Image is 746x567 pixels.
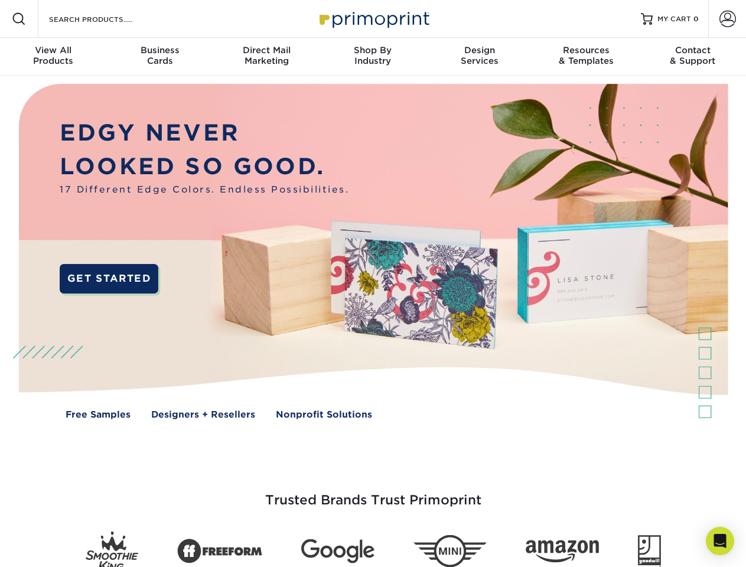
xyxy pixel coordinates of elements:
img: Amazon [526,540,599,563]
div: & Templates [533,45,639,66]
a: Direct MailMarketing [213,38,320,76]
a: GET STARTED [60,264,158,294]
img: Goodwill [638,535,661,567]
a: Designers + Resellers [151,408,255,422]
div: Marketing [213,45,320,66]
span: Resources [533,45,639,56]
div: Open Intercom Messenger [706,527,734,555]
span: Business [106,45,213,56]
span: MY CART [657,14,691,24]
span: 17 Different Edge Colors. Endless Possibilities. [60,183,349,197]
img: Google [301,539,374,563]
div: Services [426,45,533,66]
a: Shop ByIndustry [320,38,426,76]
span: 0 [693,15,699,23]
p: EDGY NEVER [60,116,349,150]
div: Industry [320,45,426,66]
a: DesignServices [426,38,533,76]
a: Free Samples [66,408,131,422]
a: Contact& Support [640,38,746,76]
div: & Support [640,45,746,66]
span: Direct Mail [213,45,320,56]
a: Resources& Templates [533,38,639,76]
iframe: Google Customer Reviews [3,531,100,563]
input: SEARCH PRODUCTS..... [48,12,163,26]
a: Nonprofit Solutions [276,408,372,422]
span: Shop By [320,45,426,56]
p: LOOKED SO GOOD. [60,150,349,184]
div: Cards [106,45,213,66]
h3: Trusted Brands Trust Primoprint [28,464,719,522]
span: Design [426,45,533,56]
a: BusinessCards [106,38,213,76]
span: Contact [640,45,746,56]
img: Primoprint [314,6,432,31]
